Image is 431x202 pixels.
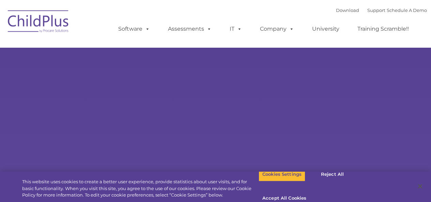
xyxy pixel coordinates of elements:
a: IT [223,22,249,36]
a: Company [253,22,301,36]
a: Support [367,7,385,13]
a: Download [336,7,359,13]
a: Schedule A Demo [387,7,427,13]
font: | [336,7,427,13]
button: Reject All [311,167,354,182]
a: Software [111,22,157,36]
button: Close [413,179,428,194]
a: Training Scramble!! [351,22,416,36]
a: University [305,22,346,36]
button: Cookies Settings [259,167,305,182]
a: Assessments [161,22,218,36]
img: ChildPlus by Procare Solutions [4,5,73,40]
div: This website uses cookies to create a better user experience, provide statistics about user visit... [22,178,259,199]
